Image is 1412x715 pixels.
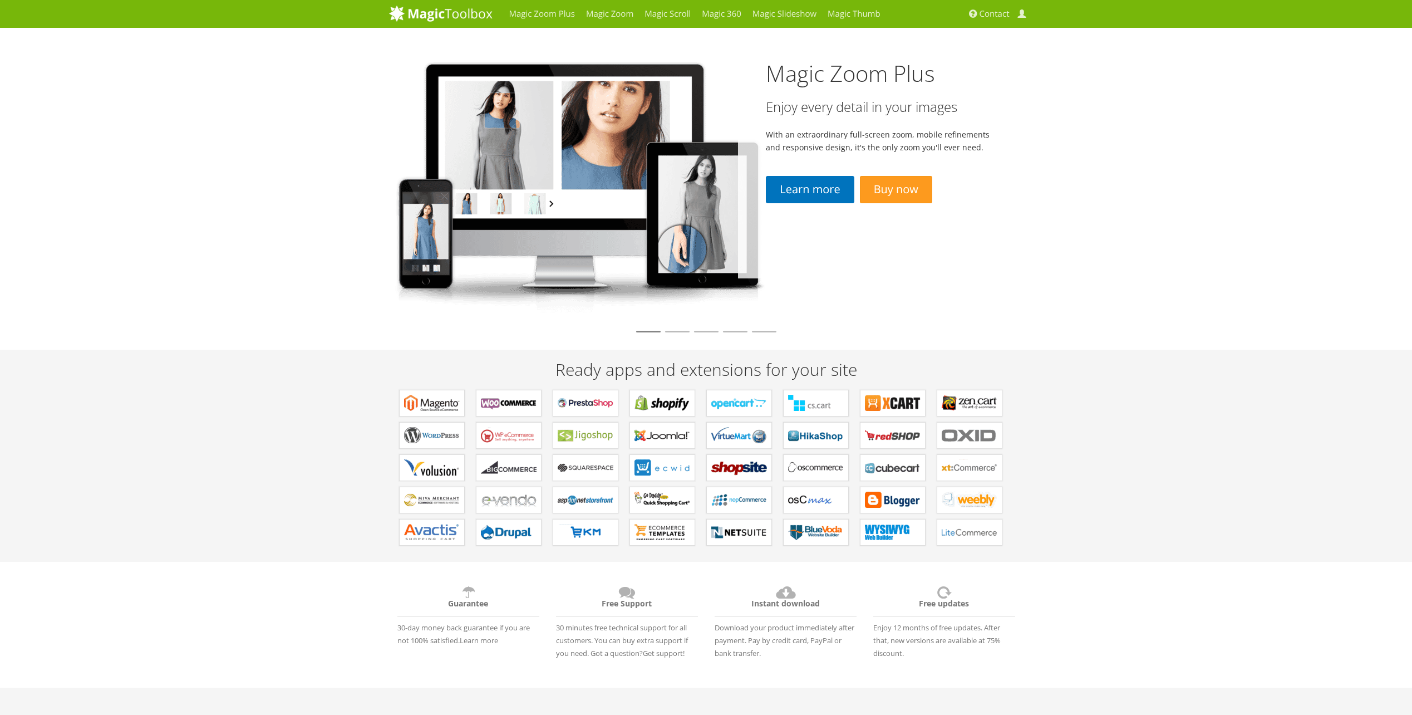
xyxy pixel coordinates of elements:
a: Modules for Drupal [476,519,542,546]
a: Extensions for ecommerce Templates [629,519,695,546]
b: Plugins for Jigoshop [558,427,613,444]
a: Components for HikaShop [783,422,849,449]
b: Modules for OpenCart [711,395,767,412]
div: 30 minutes free technical support for all customers. You can buy extra support if you need. Got a... [548,579,706,660]
a: Modules for X-Cart [860,390,926,417]
a: Extensions for xt:Commerce [937,454,1002,481]
b: Extensions for EKM [558,524,613,541]
a: Extensions for Magento [399,390,465,417]
b: Extensions for ShopSite [711,459,767,476]
a: Extensions for Miva Merchant [399,487,465,513]
b: Plugins for WordPress [404,427,460,444]
b: Extensions for Volusion [404,459,460,476]
img: MagicToolbox.com - Image tools for your website [389,5,493,22]
a: Extensions for Volusion [399,454,465,481]
b: Add-ons for osCommerce [788,459,844,476]
a: Extensions for nopCommerce [706,487,772,513]
b: Extensions for NetSuite [711,524,767,541]
a: Buy now [859,176,932,203]
a: Apps for Shopify [629,390,695,417]
img: magiczoomplus2-tablet.png [389,53,766,313]
div: 30-day money back guarantee if you are not 100% satisfied. [389,579,548,647]
a: Extensions for Squarespace [553,454,618,481]
a: Modules for OpenCart [706,390,772,417]
a: Plugins for Zen Cart [937,390,1002,417]
a: Add-ons for osCMax [783,487,849,513]
b: Extensions for Magento [404,395,460,412]
b: Add-ons for osCMax [788,492,844,508]
a: Learn more [460,635,498,645]
b: Modules for PrestaShop [558,395,613,412]
a: Components for redSHOP [860,422,926,449]
b: Extensions for ecommerce Templates [634,524,690,541]
a: Extensions for Avactis [399,519,465,546]
b: Components for VirtueMart [711,427,767,444]
b: Extensions for WYSIWYG [865,524,921,541]
b: Add-ons for CS-Cart [788,395,844,412]
a: Extensions for OXID [937,422,1002,449]
b: Apps for Shopify [634,395,690,412]
b: Extensions for Blogger [865,492,921,508]
b: Extensions for xt:Commerce [942,459,997,476]
b: Modules for Drupal [481,524,537,541]
b: Extensions for GoDaddy Shopping Cart [634,492,690,508]
div: Download your product immediately after payment. Pay by credit card, PayPal or bank transfer. [706,579,865,660]
a: Extensions for e-vendo [476,487,542,513]
a: Components for VirtueMart [706,422,772,449]
h6: Free Support [556,584,698,617]
b: Apps for Bigcommerce [481,459,537,476]
a: Extensions for Weebly [937,487,1002,513]
a: Extensions for BlueVoda [783,519,849,546]
a: Plugins for WooCommerce [476,390,542,417]
a: Extensions for WYSIWYG [860,519,926,546]
div: Enjoy 12 months of free updates. After that, new versions are available at 75% discount. [865,579,1024,660]
b: Extensions for OXID [942,427,997,444]
a: Learn more [766,176,854,203]
a: Extensions for AspDotNetStorefront [553,487,618,513]
a: Add-ons for osCommerce [783,454,849,481]
a: Plugins for Jigoshop [553,422,618,449]
span: Contact [980,8,1010,19]
a: Extensions for ShopSite [706,454,772,481]
a: Extensions for GoDaddy Shopping Cart [629,487,695,513]
a: Magic Zoom Plus [766,58,935,89]
a: Extensions for ECWID [629,454,695,481]
a: Get support! [643,648,685,658]
b: Modules for X-Cart [865,395,921,412]
a: Apps for Bigcommerce [476,454,542,481]
b: Components for HikaShop [788,427,844,444]
b: Plugins for Zen Cart [942,395,997,412]
b: Components for Joomla [634,427,690,444]
a: Plugins for WP e-Commerce [476,422,542,449]
b: Modules for LiteCommerce [942,524,997,541]
h6: Instant download [715,584,857,617]
b: Extensions for AspDotNetStorefront [558,492,613,508]
b: Plugins for WP e-Commerce [481,427,537,444]
a: Extensions for EKM [553,519,618,546]
b: Extensions for nopCommerce [711,492,767,508]
h3: Enjoy every detail in your images [766,100,996,114]
h2: Ready apps and extensions for your site [389,360,1024,379]
b: Extensions for Weebly [942,492,997,508]
a: Components for Joomla [629,422,695,449]
b: Extensions for BlueVoda [788,524,844,541]
b: Extensions for ECWID [634,459,690,476]
a: Add-ons for CS-Cart [783,390,849,417]
a: Plugins for CubeCart [860,454,926,481]
a: Plugins for WordPress [399,422,465,449]
b: Extensions for e-vendo [481,492,537,508]
h6: Free updates [873,584,1015,617]
h6: Guarantee [397,584,539,617]
b: Extensions for Squarespace [558,459,613,476]
b: Plugins for CubeCart [865,459,921,476]
a: Extensions for NetSuite [706,519,772,546]
a: Modules for PrestaShop [553,390,618,417]
b: Components for redSHOP [865,427,921,444]
b: Extensions for Avactis [404,524,460,541]
b: Plugins for WooCommerce [481,395,537,412]
b: Extensions for Miva Merchant [404,492,460,508]
a: Extensions for Blogger [860,487,926,513]
a: Modules for LiteCommerce [937,519,1002,546]
p: With an extraordinary full-screen zoom, mobile refinements and responsive design, it's the only z... [766,128,996,154]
